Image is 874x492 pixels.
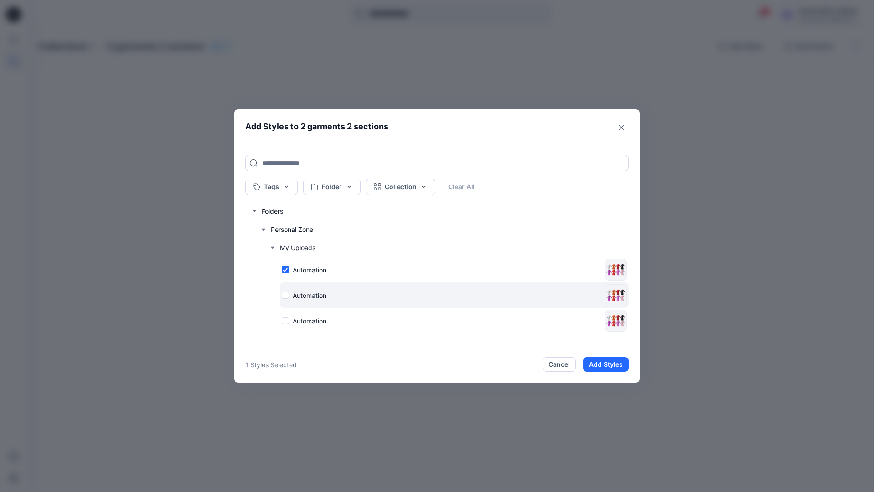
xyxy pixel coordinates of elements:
[234,109,640,143] header: Add Styles to 2 garments 2 sections
[245,360,297,369] p: 1 Styles Selected
[366,179,435,195] button: Collection
[583,357,629,372] button: Add Styles
[543,357,576,372] button: Cancel
[245,179,298,195] button: Tags
[293,291,326,300] p: Automation
[293,265,326,275] p: Automation
[614,120,629,135] button: Close
[293,316,326,326] p: Automation
[303,179,361,195] button: Folder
